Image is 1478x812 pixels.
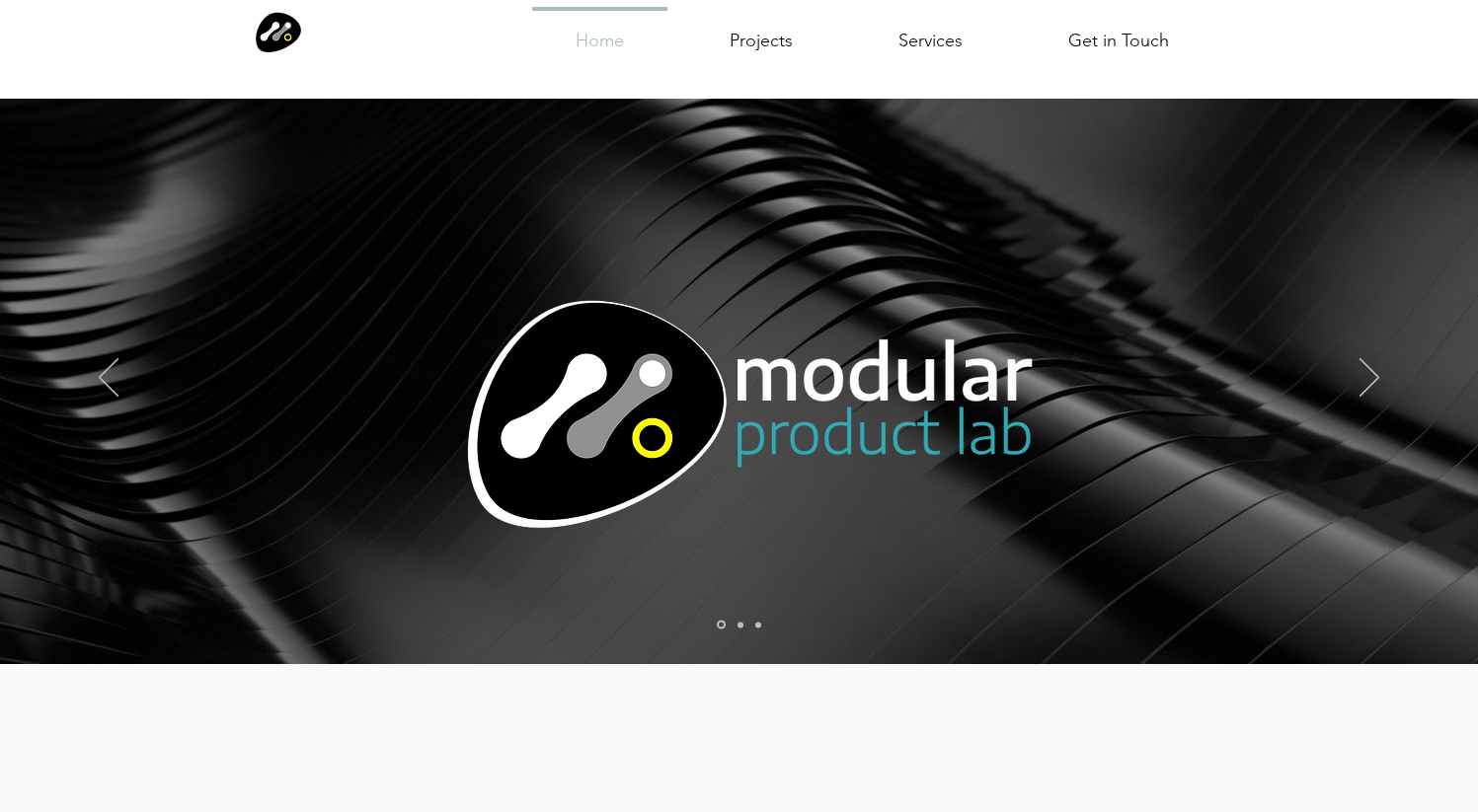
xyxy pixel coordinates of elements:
[738,622,743,627] a: Slide 3
[711,621,767,629] nav: Slides
[717,621,726,629] a: Slide 1
[568,11,632,73] p: Home
[891,8,971,73] p: Services
[722,8,801,73] p: Projects
[99,358,118,400] button: Previous
[256,10,301,53] img: Modular Logo icon only.png
[522,7,1221,56] nav: Site
[1360,358,1379,400] button: Next
[1016,7,1221,56] a: Get in Touch
[443,278,1036,540] img: Modular Product Lab logo
[677,7,846,56] a: Projects
[1060,8,1177,73] p: Get in Touch
[846,7,1016,56] a: Services
[755,622,761,627] a: Slide 2
[522,7,677,56] a: Home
